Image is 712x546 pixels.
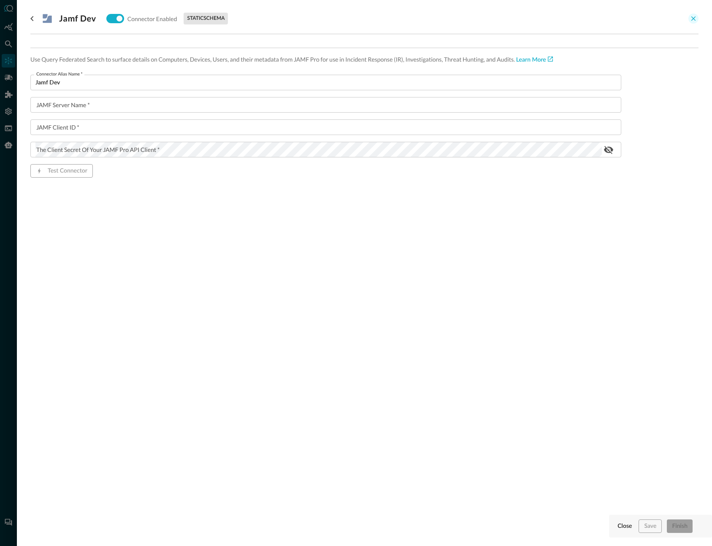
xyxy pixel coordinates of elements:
[516,57,553,63] a: Learn More
[30,55,553,65] p: Use Query Federated Search to surface details on Computers, Devices, Users, and their metadata fr...
[30,164,93,178] span: Please fill out all required fields or make needed changes before testing
[688,14,698,24] button: close-drawer
[616,519,633,533] button: Close
[25,12,39,25] button: go back
[59,14,96,24] h3: Jamf Dev
[602,143,615,157] button: show password
[187,15,225,22] p: static schema
[127,14,177,23] p: Connector Enabled
[42,14,52,24] svg: JAMF Pro
[617,521,632,532] div: Close
[36,71,83,78] label: Connector Alias Name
